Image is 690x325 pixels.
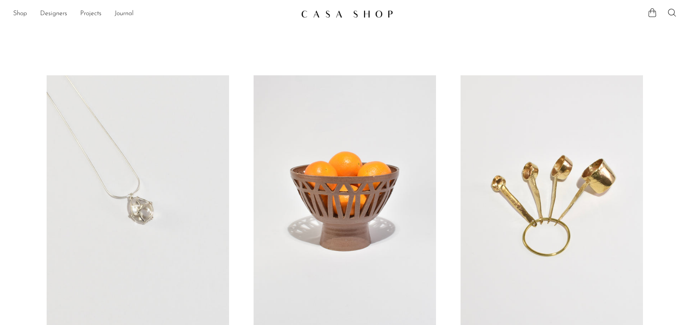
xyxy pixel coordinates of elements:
ul: NEW HEADER MENU [13,7,294,21]
nav: Desktop navigation [13,7,294,21]
a: Designers [40,9,67,19]
a: Journal [115,9,134,19]
a: Projects [80,9,101,19]
a: Shop [13,9,27,19]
